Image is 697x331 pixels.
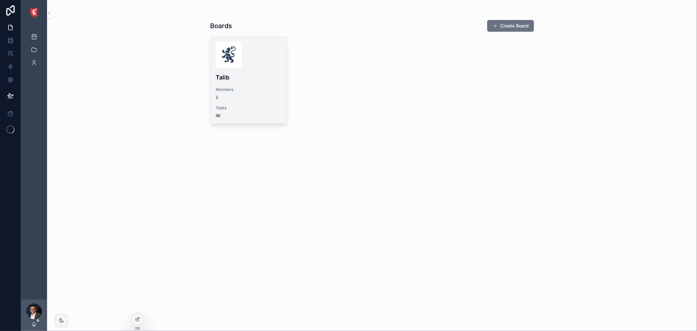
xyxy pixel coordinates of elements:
[216,87,282,92] span: Members
[210,21,232,30] h1: Boards
[210,36,287,124] a: Creative-Color-Brushstroke-Lettering-Logo.jpgTalibMembers2Tasks96
[216,73,282,82] h4: Talib
[216,95,282,100] span: 2
[487,20,534,32] button: Create Board
[216,42,242,68] img: Creative-Color-Brushstroke-Lettering-Logo.jpg
[21,26,47,77] div: scrollable content
[29,8,39,18] img: App logo
[216,105,282,111] span: Tasks
[216,113,220,118] span: 96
